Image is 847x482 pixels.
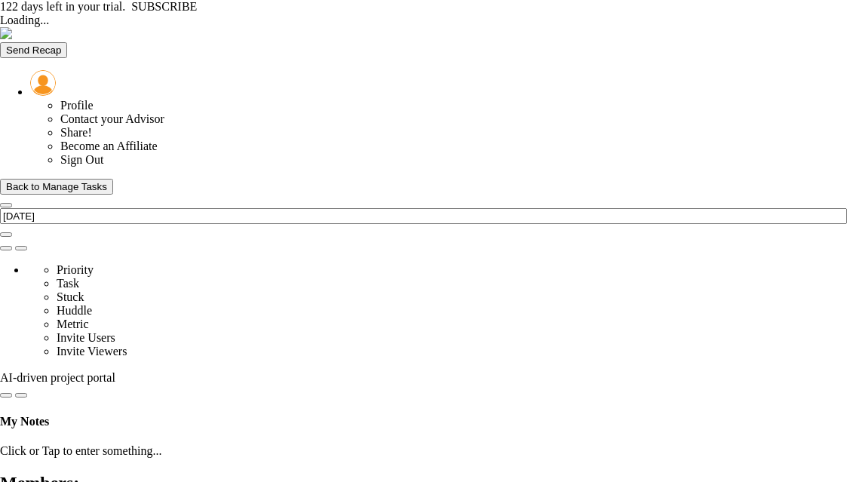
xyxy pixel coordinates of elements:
[57,318,89,330] span: Metric
[57,331,115,344] span: Invite Users
[6,181,107,192] div: Back to Manage Tasks
[57,277,79,290] span: Task
[60,99,94,112] span: Profile
[60,112,164,125] span: Contact your Advisor
[60,140,158,152] span: Become an Affiliate
[57,263,94,276] span: Priority
[30,70,56,96] img: 157261.Person.photo
[57,290,84,303] span: Stuck
[6,45,61,56] span: Send Recap
[60,126,92,139] span: Share!
[57,345,127,358] span: Invite Viewers
[57,304,92,317] span: Huddle
[60,153,103,166] span: Sign Out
